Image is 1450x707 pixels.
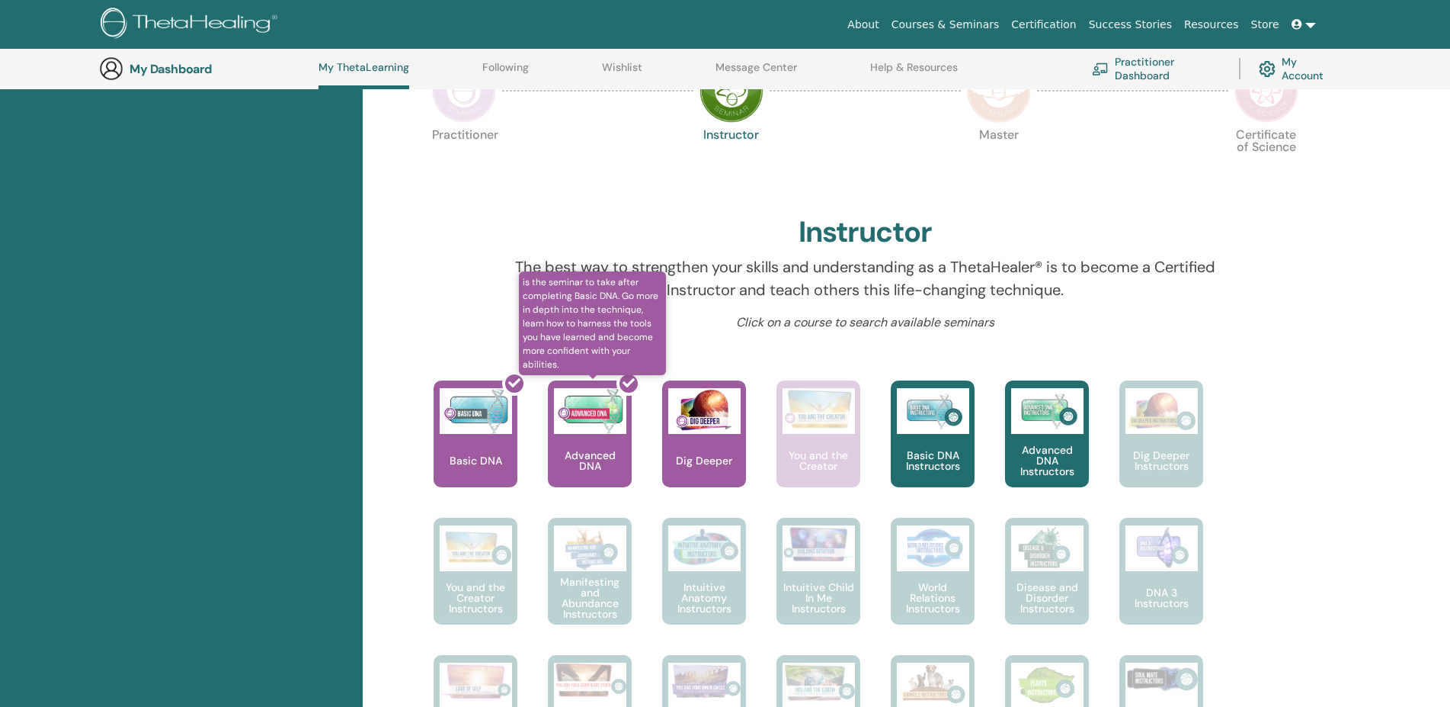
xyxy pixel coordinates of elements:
img: Master [967,59,1031,123]
a: Dig Deeper Dig Deeper [662,381,746,518]
h2: Instructor [799,215,932,250]
a: About [841,11,885,39]
a: Resources [1178,11,1245,39]
a: Practitioner Dashboard [1092,52,1221,85]
a: Advanced DNA Instructors Advanced DNA Instructors [1005,381,1089,518]
img: DNA 3 Instructors [1125,525,1198,571]
p: You and the Creator [776,450,860,471]
p: Dig Deeper [670,455,738,466]
a: You and the Creator You and the Creator [776,381,860,518]
a: Intuitive Anatomy Instructors Intuitive Anatomy Instructors [662,518,746,655]
img: Instructor [699,59,763,123]
img: Love of Self Instructors [440,663,512,700]
p: Click on a course to search available seminars [501,313,1229,332]
img: Certificate of Science [1234,59,1298,123]
a: is the seminar to take after completing Basic DNA. Go more in depth into the technique, learn how... [548,381,632,518]
img: Disease and Disorder Instructors [1011,525,1083,571]
a: Dig Deeper Instructors Dig Deeper Instructors [1119,381,1203,518]
a: Following [482,61,529,85]
img: cog.svg [1259,57,1276,81]
a: Disease and Disorder Instructors Disease and Disorder Instructors [1005,518,1089,655]
p: Manifesting and Abundance Instructors [548,577,632,619]
a: You and the Creator Instructors You and the Creator Instructors [434,518,517,655]
img: You and the Creator Instructors [440,525,512,571]
p: Intuitive Child In Me Instructors [776,582,860,614]
a: Basic DNA Basic DNA [434,381,517,518]
img: You and Your Significant Other Instructors [554,663,626,697]
p: Dig Deeper Instructors [1119,450,1203,471]
span: is the seminar to take after completing Basic DNA. Go more in depth into the technique, learn how... [519,272,666,375]
p: Intuitive Anatomy Instructors [662,582,746,614]
img: Dig Deeper Instructors [1125,388,1198,434]
p: The best way to strengthen your skills and understanding as a ThetaHealer® is to become a Certifi... [501,255,1229,301]
p: Instructor [699,129,763,193]
img: Practitioner [432,59,496,123]
a: Success Stories [1083,11,1178,39]
img: Dig Deeper [668,388,741,434]
img: logo.png [101,8,283,42]
a: World Relations Instructors World Relations Instructors [891,518,975,655]
img: You and Your Inner Circle Instructors [668,663,741,699]
a: Certification [1005,11,1082,39]
img: Basic DNA Instructors [897,388,969,434]
img: World Relations Instructors [897,525,969,571]
a: Manifesting and Abundance Instructors Manifesting and Abundance Instructors [548,518,632,655]
a: Intuitive Child In Me Instructors Intuitive Child In Me Instructors [776,518,860,655]
img: You and the Creator [783,388,855,430]
img: Basic DNA [440,388,512,434]
h3: My Dashboard [130,62,282,76]
p: You and the Creator Instructors [434,582,517,614]
a: Basic DNA Instructors Basic DNA Instructors [891,381,975,518]
img: Manifesting and Abundance Instructors [554,525,626,571]
p: Advanced DNA Instructors [1005,445,1089,477]
img: Intuitive Anatomy Instructors [668,525,741,571]
img: Advanced DNA [554,388,626,434]
img: generic-user-icon.jpg [99,56,123,81]
img: Advanced DNA Instructors [1011,388,1083,434]
p: Disease and Disorder Instructors [1005,582,1089,614]
a: My Account [1259,52,1336,85]
img: Intuitive Child In Me Instructors [783,525,855,563]
a: Help & Resources [870,61,958,85]
a: Wishlist [602,61,642,85]
p: Basic DNA Instructors [891,450,975,471]
p: Master [967,129,1031,193]
a: DNA 3 Instructors DNA 3 Instructors [1119,518,1203,655]
p: World Relations Instructors [891,582,975,614]
a: Store [1245,11,1285,39]
p: DNA 3 Instructors [1119,587,1203,609]
a: Courses & Seminars [885,11,1006,39]
p: Practitioner [432,129,496,193]
a: Message Center [715,61,797,85]
img: Soul Mate Instructors [1125,663,1198,695]
img: You and the Earth Instructors [783,663,855,702]
p: Certificate of Science [1234,129,1298,193]
img: chalkboard-teacher.svg [1092,63,1109,75]
a: My ThetaLearning [318,61,409,89]
p: Advanced DNA [548,450,632,471]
